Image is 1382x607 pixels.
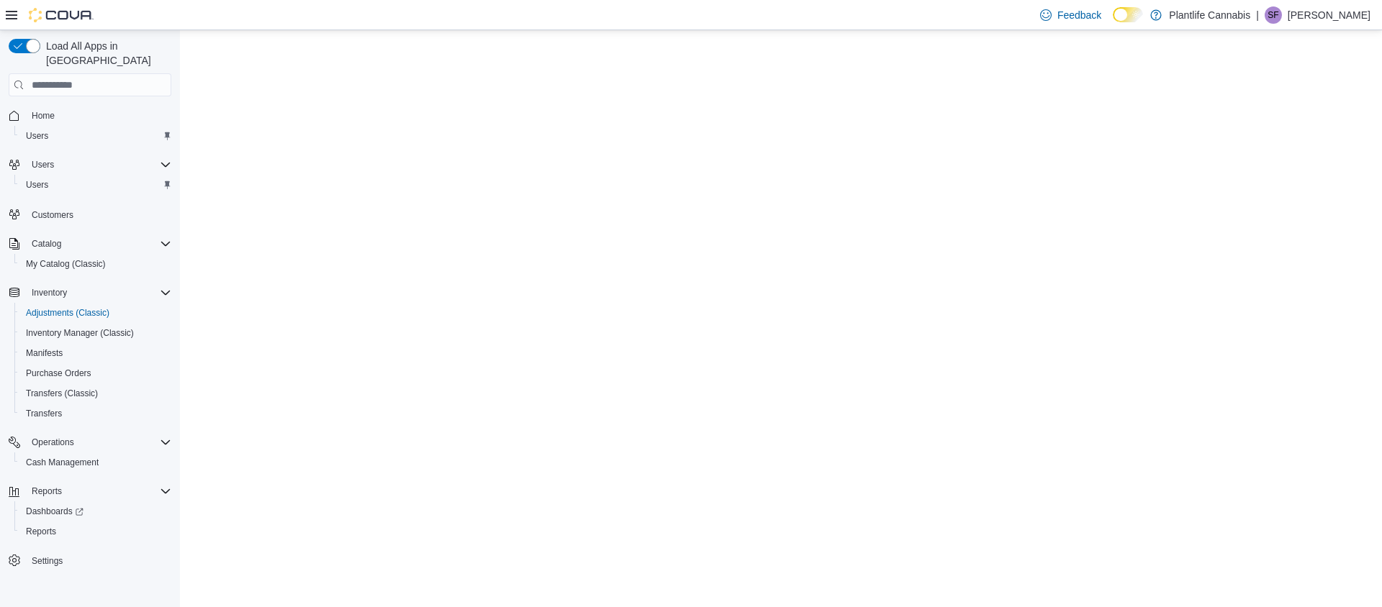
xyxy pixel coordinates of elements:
button: Transfers (Classic) [14,383,177,403]
a: Users [20,127,54,145]
span: Reports [32,485,62,497]
span: Users [26,156,171,173]
button: Users [26,156,60,173]
a: Feedback [1034,1,1107,29]
span: Settings [32,555,63,567]
button: Manifests [14,343,177,363]
span: Dashboards [26,506,83,517]
span: Users [20,127,171,145]
a: Customers [26,206,79,224]
span: Adjustments (Classic) [20,304,171,321]
span: Inventory Manager (Classic) [20,324,171,342]
span: Inventory [32,287,67,298]
button: Cash Management [14,452,177,473]
a: Transfers [20,405,68,422]
a: Manifests [20,344,68,362]
a: My Catalog (Classic) [20,255,112,273]
span: Customers [26,205,171,223]
span: Users [32,159,54,170]
span: Reports [20,523,171,540]
span: Reports [26,483,171,500]
span: Home [32,110,55,122]
div: Susan Firkola [1265,6,1282,24]
span: Transfers (Classic) [20,385,171,402]
span: Users [26,179,48,191]
span: Operations [26,434,171,451]
button: Inventory [3,283,177,303]
button: Users [14,175,177,195]
a: Inventory Manager (Classic) [20,324,140,342]
span: Cash Management [26,457,99,468]
p: [PERSON_NAME] [1288,6,1370,24]
button: My Catalog (Classic) [14,254,177,274]
span: Users [20,176,171,193]
p: | [1256,6,1259,24]
span: SF [1268,6,1278,24]
a: Dashboards [20,503,89,520]
span: Dashboards [20,503,171,520]
input: Dark Mode [1113,7,1143,22]
button: Reports [14,521,177,542]
span: Operations [32,437,74,448]
span: My Catalog (Classic) [26,258,106,270]
span: Customers [32,209,73,221]
span: Purchase Orders [26,368,91,379]
span: Catalog [32,238,61,250]
button: Transfers [14,403,177,424]
span: Purchase Orders [20,365,171,382]
button: Users [14,126,177,146]
a: Purchase Orders [20,365,97,382]
button: Adjustments (Classic) [14,303,177,323]
button: Operations [26,434,80,451]
button: Reports [26,483,68,500]
span: Load All Apps in [GEOGRAPHIC_DATA] [40,39,171,68]
span: Transfers [26,408,62,419]
a: Dashboards [14,501,177,521]
span: Home [26,106,171,124]
a: Cash Management [20,454,104,471]
span: Manifests [20,344,171,362]
a: Reports [20,523,62,540]
button: Settings [3,550,177,571]
a: Settings [26,552,68,570]
span: Settings [26,552,171,570]
button: Operations [3,432,177,452]
button: Users [3,155,177,175]
button: Inventory Manager (Classic) [14,323,177,343]
span: Cash Management [20,454,171,471]
span: Transfers [20,405,171,422]
button: Purchase Orders [14,363,177,383]
a: Home [26,107,60,124]
span: Users [26,130,48,142]
span: Reports [26,526,56,537]
span: Feedback [1057,8,1101,22]
span: Manifests [26,347,63,359]
button: Customers [3,204,177,224]
button: Home [3,105,177,126]
a: Users [20,176,54,193]
button: Inventory [26,284,73,301]
span: Adjustments (Classic) [26,307,109,319]
button: Reports [3,481,177,501]
a: Adjustments (Classic) [20,304,115,321]
button: Catalog [26,235,67,252]
span: Inventory [26,284,171,301]
span: Transfers (Classic) [26,388,98,399]
a: Transfers (Classic) [20,385,104,402]
span: My Catalog (Classic) [20,255,171,273]
span: Inventory Manager (Classic) [26,327,134,339]
p: Plantlife Cannabis [1169,6,1250,24]
button: Catalog [3,234,177,254]
span: Catalog [26,235,171,252]
img: Cova [29,8,94,22]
